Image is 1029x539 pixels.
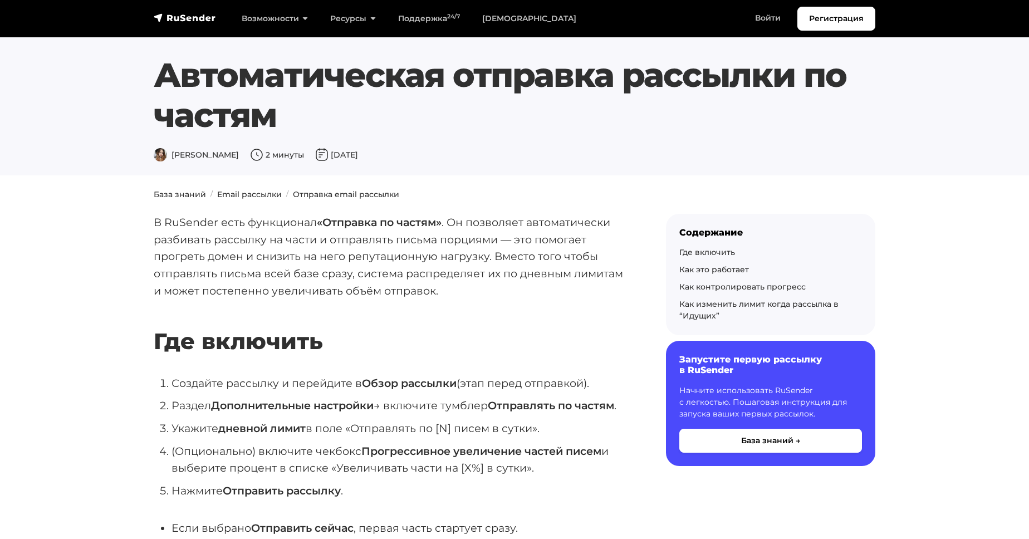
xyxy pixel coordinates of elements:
sup: 24/7 [447,13,460,20]
a: Где включить [679,247,735,257]
span: [DATE] [315,150,358,160]
a: Как изменить лимит когда рассылка в “Идущих” [679,299,839,321]
strong: «Отправка по частям» [317,215,442,229]
a: Email рассылки [217,189,282,199]
strong: Прогрессивное увеличение частей писем [361,444,601,458]
a: [DEMOGRAPHIC_DATA] [471,7,587,30]
h2: Где включить [154,295,630,355]
strong: дневной лимит [218,422,306,435]
h6: Запустите первую рассылку в RuSender [679,354,862,375]
a: База знаний [154,189,206,199]
li: Если выбрано , первая часть стартует сразу. [171,520,630,537]
a: Запустите первую рассылку в RuSender Начните использовать RuSender с легкостью. Пошаговая инструк... [666,341,875,465]
span: [PERSON_NAME] [154,150,239,160]
button: База знаний → [679,429,862,453]
img: Время чтения [250,148,263,161]
a: Войти [744,7,792,30]
span: 2 минуты [250,150,304,160]
h1: Автоматическая отправка рассылки по частям [154,55,875,135]
img: Дата публикации [315,148,329,161]
li: (Опционально) включите чекбокс и выберите процент в списке «Увеличивать части на [X%] в сутки». [171,443,630,477]
strong: Отправить сейчас [251,521,354,535]
a: Регистрация [797,7,875,31]
li: Нажмите . [171,482,630,499]
li: Раздел → включите тумблер . [171,397,630,414]
li: Создайте рассылку и перейдите в (этап перед отправкой). [171,375,630,392]
a: Отправка email рассылки [293,189,399,199]
p: В RuSender есть функционал . Он позволяет автоматически разбивать рассылку на части и отправлять ... [154,214,630,300]
a: Возможности [231,7,319,30]
a: Как контролировать прогресс [679,282,806,292]
strong: Дополнительные настройки [211,399,374,412]
nav: breadcrumb [147,189,882,200]
p: Начните использовать RuSender с легкостью. Пошаговая инструкция для запуска ваших первых рассылок. [679,385,862,420]
img: RuSender [154,12,216,23]
div: Содержание [679,227,862,238]
li: Укажите в поле «Отправлять по [N] писем в сутки». [171,420,630,437]
strong: Отправить рассылку [223,484,341,497]
a: Поддержка24/7 [387,7,471,30]
strong: Обзор рассылки [362,376,457,390]
a: Как это работает [679,264,749,275]
strong: Отправлять по частям [488,399,614,412]
a: Ресурсы [319,7,386,30]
